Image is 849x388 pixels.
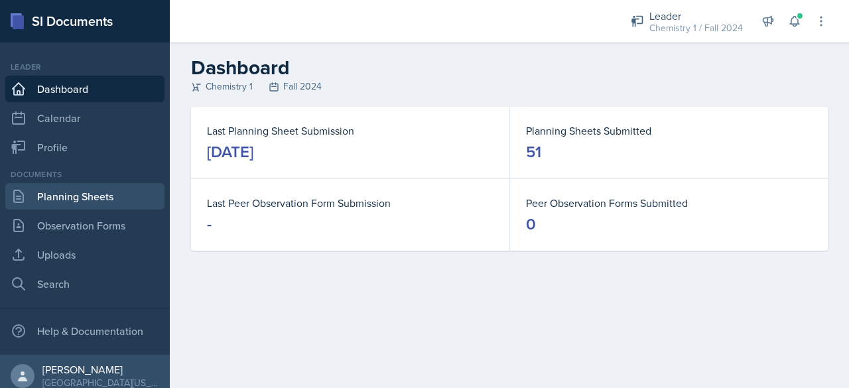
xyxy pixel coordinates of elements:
[526,123,812,139] dt: Planning Sheets Submitted
[5,183,164,210] a: Planning Sheets
[649,8,743,24] div: Leader
[42,363,159,376] div: [PERSON_NAME]
[5,241,164,268] a: Uploads
[5,61,164,73] div: Leader
[207,195,493,211] dt: Last Peer Observation Form Submission
[207,123,493,139] dt: Last Planning Sheet Submission
[5,318,164,344] div: Help & Documentation
[191,80,828,94] div: Chemistry 1 Fall 2024
[526,141,541,162] div: 51
[5,134,164,161] a: Profile
[5,105,164,131] a: Calendar
[207,214,212,235] div: -
[5,168,164,180] div: Documents
[191,56,828,80] h2: Dashboard
[649,21,743,35] div: Chemistry 1 / Fall 2024
[526,214,536,235] div: 0
[526,195,812,211] dt: Peer Observation Forms Submitted
[5,76,164,102] a: Dashboard
[207,141,253,162] div: [DATE]
[5,212,164,239] a: Observation Forms
[5,271,164,297] a: Search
